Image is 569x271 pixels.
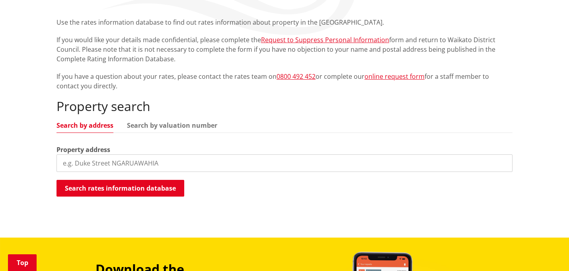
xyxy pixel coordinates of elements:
[57,18,512,27] p: Use the rates information database to find out rates information about property in the [GEOGRAPHI...
[57,180,184,197] button: Search rates information database
[57,154,512,172] input: e.g. Duke Street NGARUAWAHIA
[57,72,512,91] p: If you have a question about your rates, please contact the rates team on or complete our for a s...
[57,122,113,129] a: Search by address
[57,99,512,114] h2: Property search
[261,35,389,44] a: Request to Suppress Personal Information
[127,122,217,129] a: Search by valuation number
[277,72,316,81] a: 0800 492 452
[8,254,37,271] a: Top
[57,35,512,64] p: If you would like your details made confidential, please complete the form and return to Waikato ...
[364,72,425,81] a: online request form
[57,145,110,154] label: Property address
[532,238,561,266] iframe: Messenger Launcher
